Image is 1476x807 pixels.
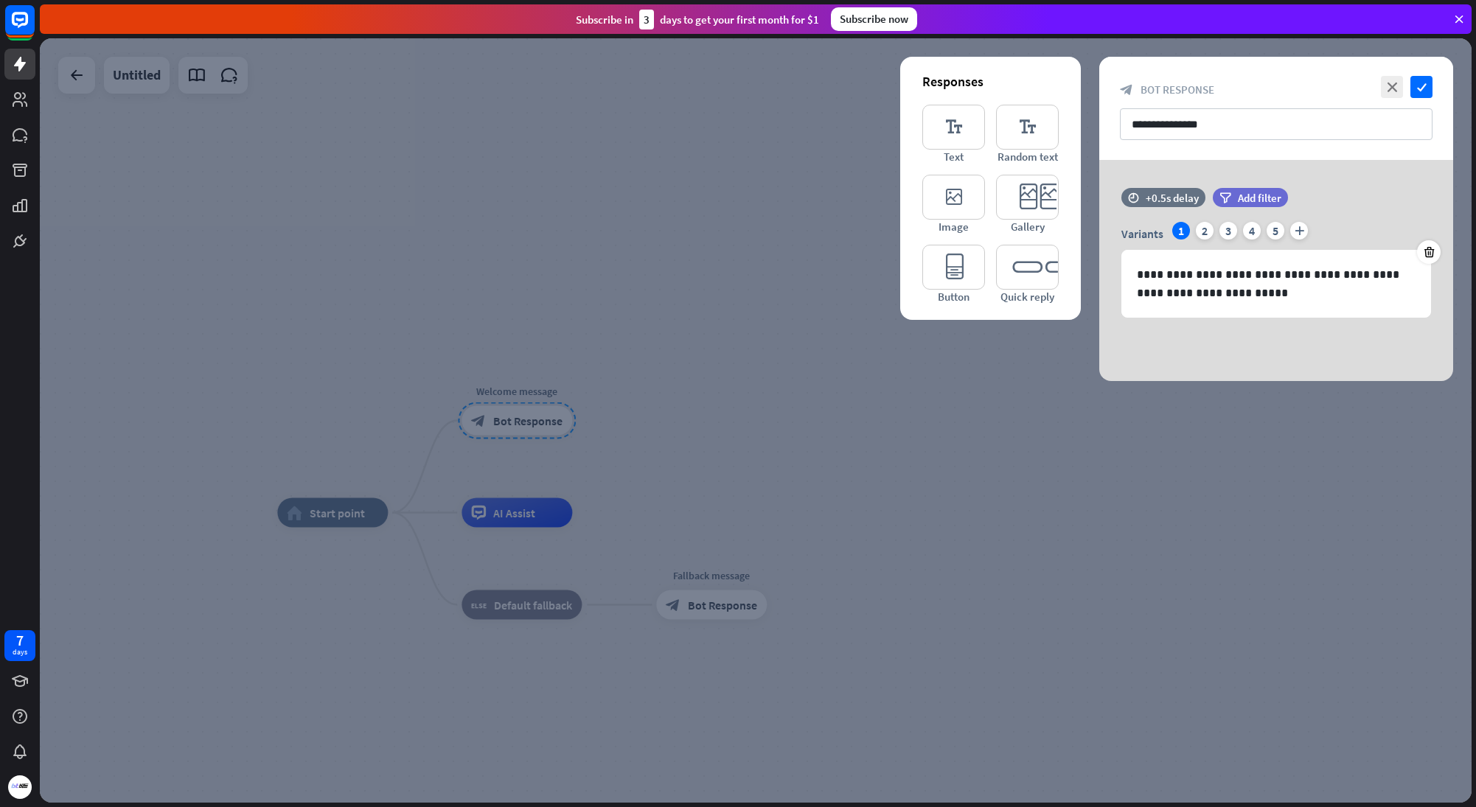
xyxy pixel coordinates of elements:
[12,6,56,50] button: Open LiveChat chat widget
[1290,222,1308,240] i: plus
[1381,76,1403,98] i: close
[576,10,819,29] div: Subscribe in days to get your first month for $1
[639,10,654,29] div: 3
[1128,192,1139,203] i: time
[16,634,24,647] div: 7
[1146,191,1199,205] div: +0.5s delay
[1267,222,1284,240] div: 5
[1219,222,1237,240] div: 3
[1196,222,1214,240] div: 2
[1172,222,1190,240] div: 1
[4,630,35,661] a: 7 days
[1141,83,1214,97] span: Bot Response
[1121,226,1163,241] span: Variants
[13,647,27,657] div: days
[1238,191,1281,205] span: Add filter
[1410,76,1433,98] i: check
[831,7,917,31] div: Subscribe now
[1243,222,1261,240] div: 4
[1120,83,1133,97] i: block_bot_response
[1219,192,1231,203] i: filter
